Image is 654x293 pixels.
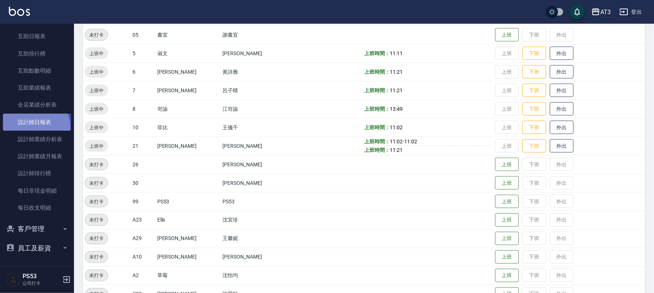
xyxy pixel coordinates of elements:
[131,63,155,81] td: 6
[131,137,155,155] td: 21
[364,106,390,112] b: 上班時間：
[3,219,71,239] button: 客戶管理
[3,148,71,165] a: 設計師業績月報表
[85,161,108,169] span: 未打卡
[221,266,297,285] td: 沈怡均
[131,26,155,44] td: 05
[364,147,390,153] b: 上班時間：
[155,100,221,118] td: 岢諭
[405,139,417,144] span: 11:02
[600,7,611,17] div: AT3
[131,118,155,137] td: 10
[221,248,297,266] td: [PERSON_NAME]
[155,81,221,100] td: [PERSON_NAME]
[362,137,493,155] td: -
[495,176,519,190] button: 上班
[221,118,297,137] td: 王儀千
[221,81,297,100] td: 呂子晴
[3,199,71,216] a: 每日收支明細
[523,139,546,153] button: 下班
[523,84,546,97] button: 下班
[155,137,221,155] td: [PERSON_NAME]
[131,44,155,63] td: 5
[221,229,297,248] td: 王馨妮
[221,192,297,211] td: PS53
[588,4,614,20] button: AT3
[155,211,221,229] td: Ella
[364,69,390,75] b: 上班時間：
[85,272,108,280] span: 未打卡
[390,139,403,144] span: 11:02
[85,179,108,187] span: 未打卡
[85,50,108,57] span: 上班中
[131,81,155,100] td: 7
[131,192,155,211] td: 99
[85,198,108,206] span: 未打卡
[221,100,297,118] td: 江岢諭
[495,195,519,209] button: 上班
[523,121,546,134] button: 下班
[131,174,155,192] td: 30
[364,124,390,130] b: 上班時間：
[155,248,221,266] td: [PERSON_NAME]
[390,106,403,112] span: 13:49
[550,47,574,60] button: 外出
[495,158,519,172] button: 上班
[131,248,155,266] td: A10
[390,87,403,93] span: 11:21
[617,5,645,19] button: 登出
[85,31,108,39] span: 未打卡
[495,213,519,227] button: 上班
[221,44,297,63] td: [PERSON_NAME]
[364,50,390,56] b: 上班時間：
[3,96,71,113] a: 全店業績分析表
[570,4,585,19] button: save
[155,44,221,63] td: 淑文
[221,155,297,174] td: [PERSON_NAME]
[155,192,221,211] td: PS53
[3,45,71,62] a: 互助排行榜
[85,68,108,76] span: 上班中
[523,102,546,116] button: 下班
[85,216,108,224] span: 未打卡
[495,250,519,264] button: 上班
[3,28,71,45] a: 互助日報表
[85,142,108,150] span: 上班中
[550,139,574,153] button: 外出
[3,114,71,131] a: 設計師日報表
[221,63,297,81] td: 黃詩雅
[3,131,71,148] a: 設計師業績分析表
[85,105,108,113] span: 上班中
[131,266,155,285] td: A2
[3,239,71,258] button: 員工及薪資
[3,165,71,182] a: 設計師排行榜
[155,229,221,248] td: [PERSON_NAME]
[495,269,519,283] button: 上班
[3,182,71,199] a: 每日非現金明細
[550,65,574,79] button: 外出
[155,266,221,285] td: 草莓
[523,47,546,60] button: 下班
[364,87,390,93] b: 上班時間：
[390,50,403,56] span: 11:11
[155,118,221,137] td: 菲比
[3,79,71,96] a: 互助業績報表
[221,174,297,192] td: [PERSON_NAME]
[364,139,390,144] b: 上班時間：
[85,87,108,94] span: 上班中
[6,272,21,287] img: Person
[495,232,519,246] button: 上班
[85,235,108,243] span: 未打卡
[155,26,221,44] td: 書宜
[9,7,30,16] img: Logo
[23,280,60,287] p: 公司打卡
[550,84,574,97] button: 外出
[131,100,155,118] td: 8
[221,137,297,155] td: [PERSON_NAME]
[390,147,403,153] span: 11:21
[550,121,574,134] button: 外出
[550,102,574,116] button: 外出
[85,253,108,261] span: 未打卡
[131,211,155,229] td: A23
[390,69,403,75] span: 11:21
